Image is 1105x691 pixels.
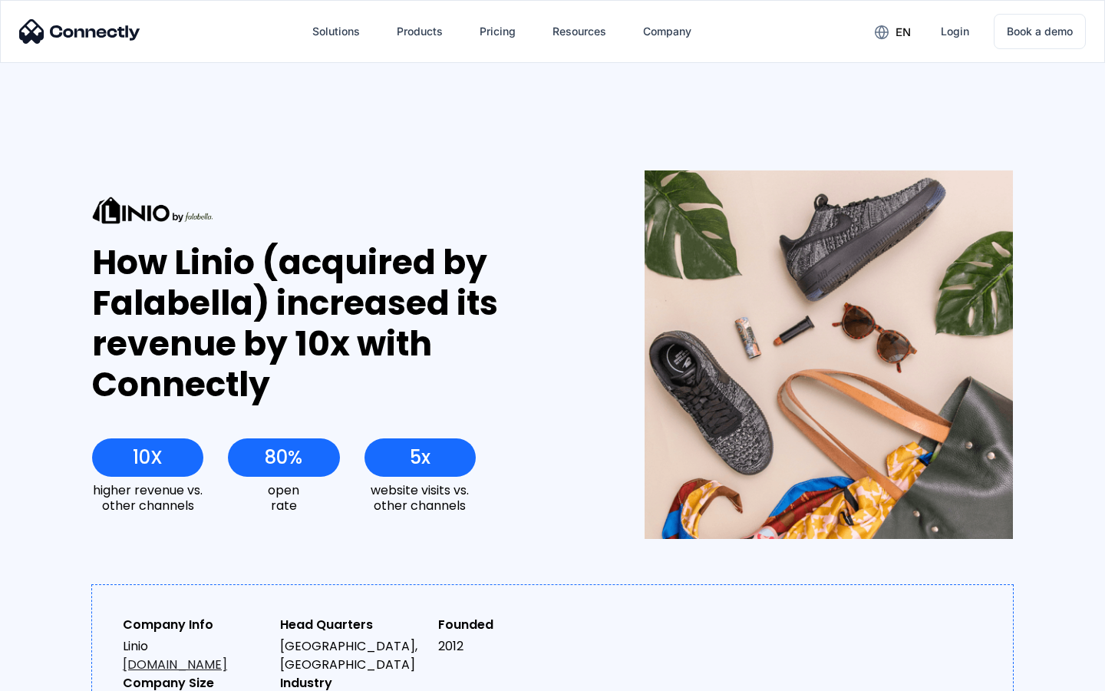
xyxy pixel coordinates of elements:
div: Pricing [480,21,516,42]
div: Resources [552,21,606,42]
div: 80% [265,447,302,468]
div: website visits vs. other channels [364,483,476,512]
div: Company [643,21,691,42]
div: Solutions [312,21,360,42]
div: Login [941,21,969,42]
a: Pricing [467,13,528,50]
div: en [896,21,911,43]
div: How Linio (acquired by Falabella) increased its revenue by 10x with Connectly [92,243,589,405]
ul: Language list [31,664,92,686]
div: higher revenue vs. other channels [92,483,203,512]
a: Book a demo [994,14,1086,49]
div: Company Info [123,616,268,634]
img: Connectly Logo [19,19,140,44]
div: [GEOGRAPHIC_DATA], [GEOGRAPHIC_DATA] [280,637,425,674]
div: 5x [410,447,430,468]
div: 10X [133,447,163,468]
div: Founded [438,616,583,634]
div: Linio [123,637,268,674]
a: Login [929,13,981,50]
a: [DOMAIN_NAME] [123,656,227,673]
aside: Language selected: English [15,664,92,686]
div: Head Quarters [280,616,425,634]
div: Products [397,21,443,42]
div: 2012 [438,637,583,656]
div: open rate [228,483,339,512]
